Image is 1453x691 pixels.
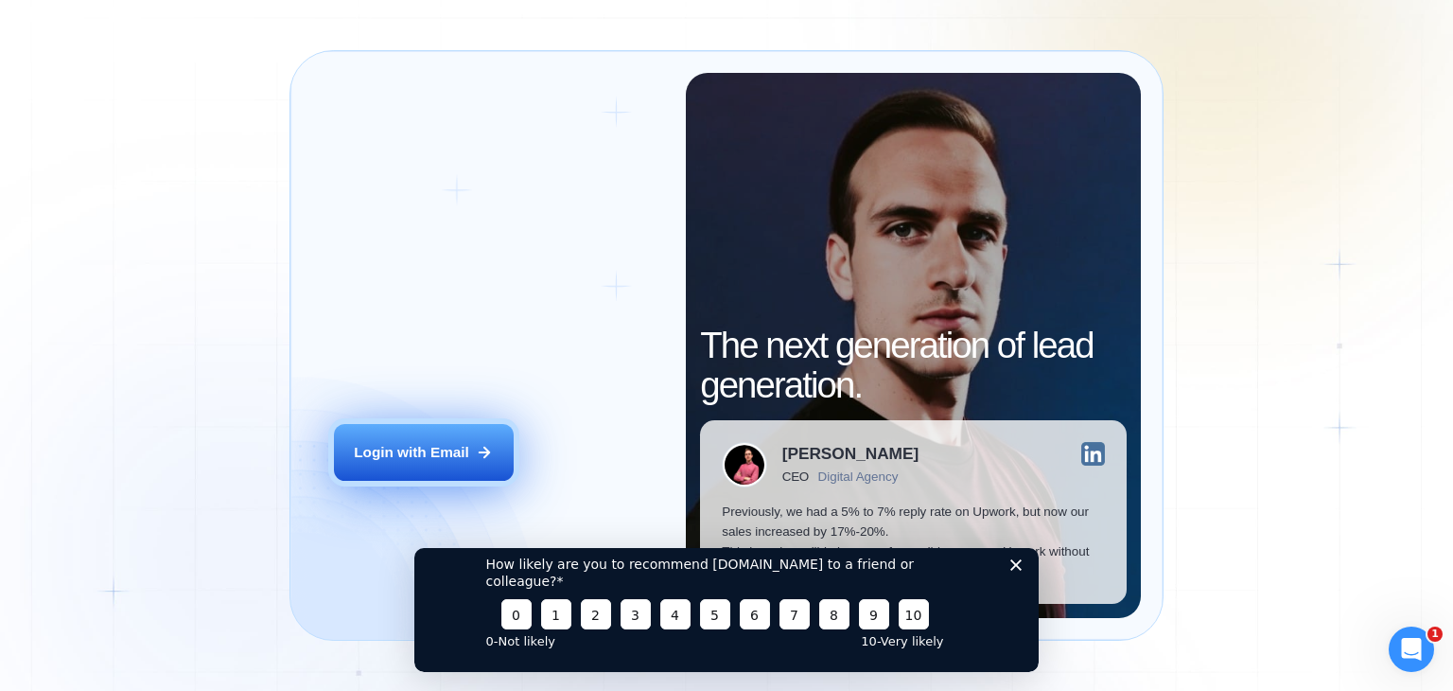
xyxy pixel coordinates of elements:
[700,326,1127,405] h2: The next generation of lead generation.
[782,446,919,462] div: [PERSON_NAME]
[354,442,469,462] div: Login with Email
[722,502,1105,582] p: Previously, we had a 5% to 7% reply rate on Upwork, but now our sales increased by 17%-20%. This ...
[334,424,514,481] button: Login with Email
[818,470,899,484] div: Digital Agency
[414,548,1039,672] iframe: Survey from GigRadar.io
[782,470,809,484] div: CEO
[1427,627,1443,642] span: 1
[1389,627,1434,672] iframe: Intercom live chat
